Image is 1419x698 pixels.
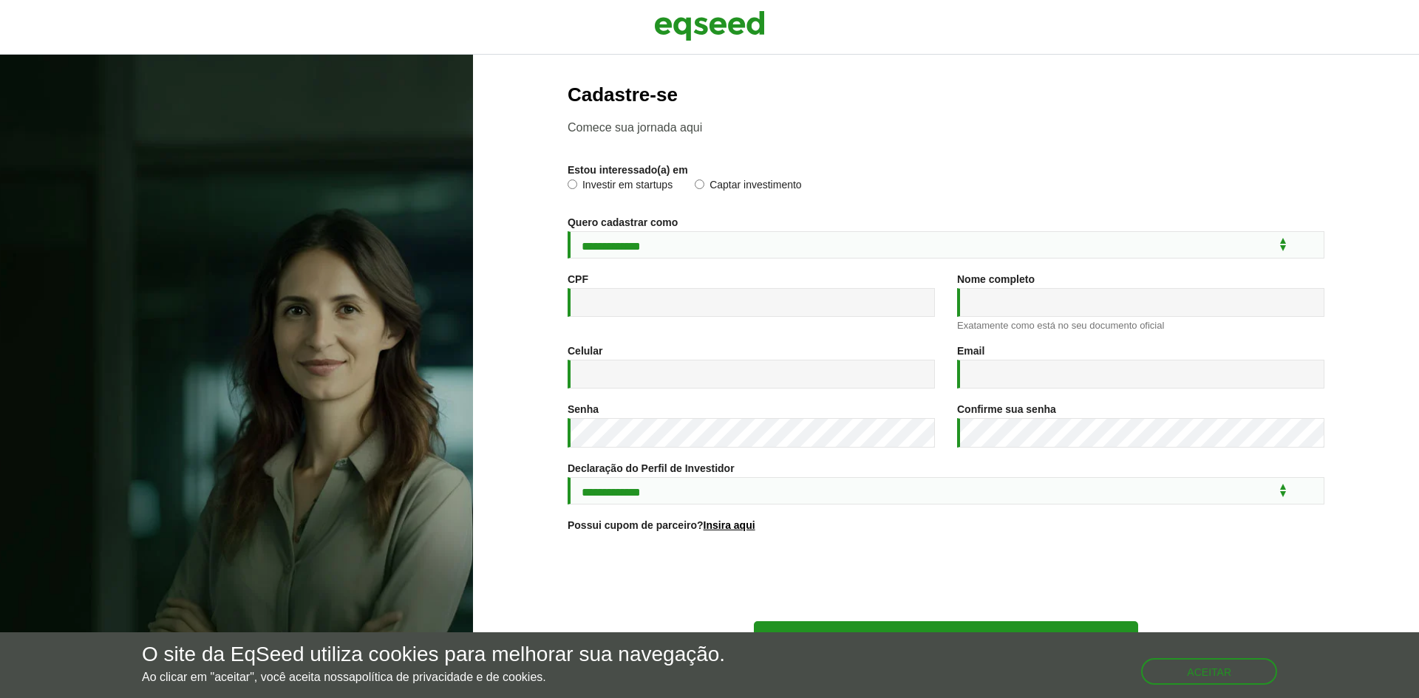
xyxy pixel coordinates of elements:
[834,549,1058,606] iframe: reCAPTCHA
[568,274,588,284] label: CPF
[568,179,673,194] label: Investir em startups
[754,621,1138,652] button: Cadastre-se
[957,321,1324,330] div: Exatamente como está no seu documento oficial
[568,179,577,189] input: Investir em startups
[355,671,543,683] a: política de privacidade e de cookies
[704,520,755,530] a: Insira aqui
[568,165,688,175] label: Estou interessado(a) em
[695,179,704,189] input: Captar investimento
[568,120,1324,134] p: Comece sua jornada aqui
[957,346,984,356] label: Email
[142,670,725,684] p: Ao clicar em "aceitar", você aceita nossa .
[568,463,735,473] label: Declaração do Perfil de Investidor
[695,179,802,194] label: Captar investimento
[568,217,678,227] label: Quero cadastrar como
[1141,658,1277,685] button: Aceitar
[568,404,599,414] label: Senha
[142,643,725,666] h5: O site da EqSeed utiliza cookies para melhorar sua navegação.
[654,7,765,44] img: EqSeed Logo
[957,404,1056,414] label: Confirme sua senha
[568,346,602,356] label: Celular
[568,84,1324,106] h2: Cadastre-se
[957,274,1035,284] label: Nome completo
[568,520,755,530] label: Possui cupom de parceiro?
